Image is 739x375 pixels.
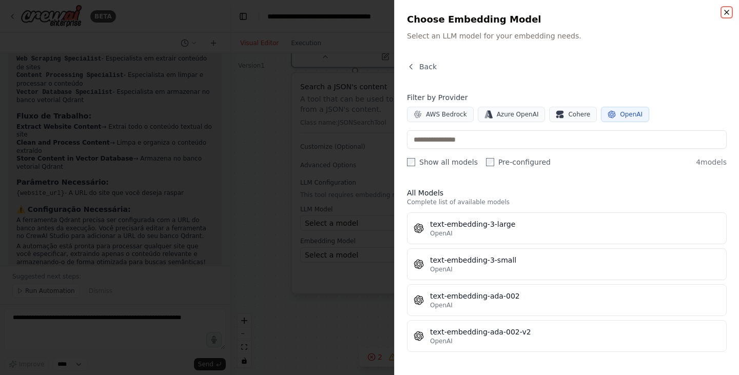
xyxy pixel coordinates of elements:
[407,31,727,41] p: Select an LLM model for your embedding needs.
[696,157,727,167] span: 4 models
[486,158,494,166] input: Pre-configured
[426,110,467,119] span: AWS Bedrock
[407,12,727,27] h2: Choose Embedding Model
[407,107,474,122] button: AWS Bedrock
[407,62,437,72] button: Back
[430,327,720,337] div: text-embedding-ada-002-v2
[407,157,478,167] label: Show all models
[430,265,453,273] span: OpenAI
[430,291,720,301] div: text-embedding-ada-002
[407,284,727,316] button: text-embedding-ada-002OpenAI
[430,301,453,309] span: OpenAI
[601,107,649,122] button: OpenAI
[407,92,727,103] h4: Filter by Provider
[478,107,546,122] button: Azure OpenAI
[430,255,720,265] div: text-embedding-3-small
[568,110,590,119] span: Cohere
[430,337,453,345] span: OpenAI
[419,62,437,72] span: Back
[430,219,720,229] div: text-embedding-3-large
[407,320,727,352] button: text-embedding-ada-002-v2OpenAI
[430,229,453,238] span: OpenAI
[407,188,727,198] h3: All Models
[407,248,727,280] button: text-embedding-3-smallOpenAI
[549,107,597,122] button: Cohere
[497,110,539,119] span: Azure OpenAI
[486,157,551,167] label: Pre-configured
[407,158,415,166] input: Show all models
[620,110,643,119] span: OpenAI
[407,212,727,244] button: text-embedding-3-largeOpenAI
[407,198,727,206] p: Complete list of available models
